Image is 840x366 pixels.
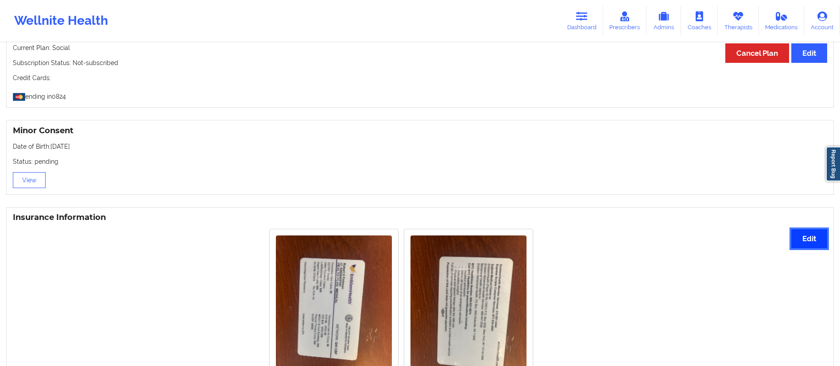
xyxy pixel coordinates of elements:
h3: Minor Consent [13,126,827,136]
p: Credit Cards: [13,73,827,82]
button: Cancel Plan [725,43,789,62]
h3: Insurance Information [13,212,827,223]
a: Therapists [718,6,759,35]
p: ending in 0824 [13,89,827,101]
a: Prescribers [603,6,647,35]
a: Admins [646,6,681,35]
button: Edit [791,229,827,248]
a: Medications [759,6,805,35]
p: Current Plan: Social [13,43,827,52]
button: Edit [791,43,827,62]
a: Dashboard [561,6,603,35]
a: Report Bug [826,146,840,181]
p: Status: pending [13,157,827,166]
button: View [13,172,46,188]
a: Coaches [681,6,718,35]
p: Date of Birth: [DATE] [13,142,827,151]
p: Subscription Status: Not-subscribed [13,58,827,67]
a: Account [804,6,840,35]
